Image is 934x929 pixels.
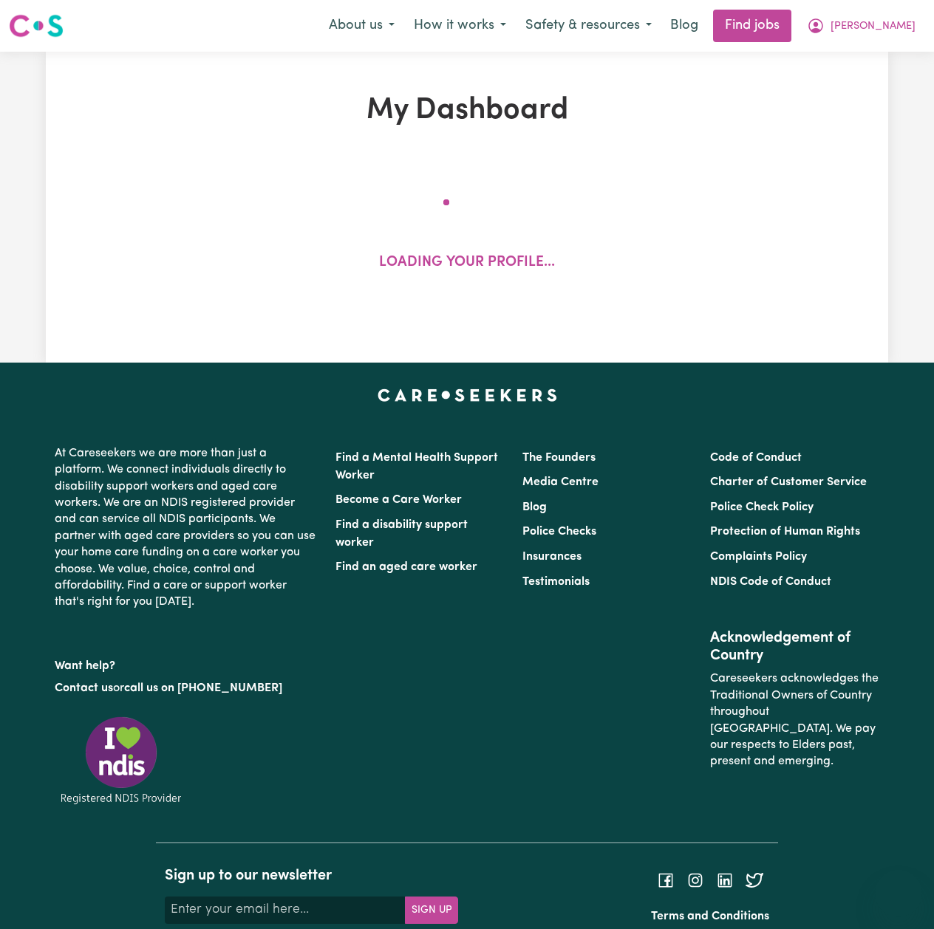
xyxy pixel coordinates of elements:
a: The Founders [522,452,596,464]
a: Contact us [55,682,113,694]
img: Registered NDIS provider [55,714,188,806]
a: Blog [661,10,707,42]
a: Find jobs [713,10,791,42]
a: Follow Careseekers on LinkedIn [716,874,734,885]
a: Testimonials [522,576,590,588]
a: Follow Careseekers on Twitter [746,874,763,885]
a: Insurances [522,551,582,563]
p: At Careseekers we are more than just a platform. We connect individuals directly to disability su... [55,439,318,617]
a: Careseekers logo [9,9,64,43]
a: Police Checks [522,526,596,538]
iframe: Button to launch messaging window [875,870,922,917]
a: Find a disability support worker [335,519,468,549]
button: How it works [404,10,516,41]
p: Loading your profile... [379,253,555,274]
span: [PERSON_NAME] [831,18,916,35]
a: Find a Mental Health Support Worker [335,452,498,481]
img: Careseekers logo [9,13,64,39]
a: call us on [PHONE_NUMBER] [124,682,282,694]
a: Code of Conduct [710,452,802,464]
a: Media Centre [522,476,599,488]
h1: My Dashboard [195,93,739,128]
a: Follow Careseekers on Facebook [657,874,675,885]
p: or [55,674,318,702]
a: Follow Careseekers on Instagram [686,874,704,885]
button: About us [319,10,404,41]
a: Complaints Policy [710,551,807,563]
a: Charter of Customer Service [710,476,867,488]
a: Become a Care Worker [335,494,462,506]
a: Find an aged care worker [335,561,477,573]
a: Blog [522,501,547,513]
a: Terms and Conditions [651,911,769,922]
a: Protection of Human Rights [710,526,860,538]
p: Careseekers acknowledges the Traditional Owners of Country throughout [GEOGRAPHIC_DATA]. We pay o... [710,665,879,775]
a: Careseekers home page [378,389,557,401]
a: Police Check Policy [710,501,814,513]
button: My Account [797,10,925,41]
input: Enter your email here... [165,897,406,923]
button: Safety & resources [516,10,661,41]
h2: Sign up to our newsletter [165,867,458,885]
button: Subscribe [405,897,458,923]
a: NDIS Code of Conduct [710,576,831,588]
h2: Acknowledgement of Country [710,629,879,665]
p: Want help? [55,652,318,674]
